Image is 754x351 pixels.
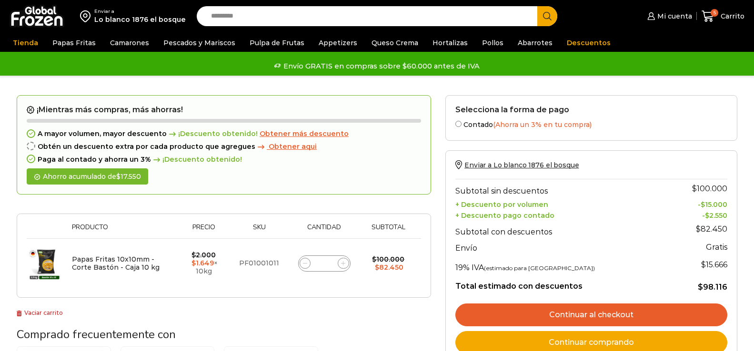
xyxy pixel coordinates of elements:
a: 5 Carrito [702,5,744,28]
a: Papas Fritas [48,34,101,52]
strong: Gratis [706,243,727,252]
th: 19% IVA [455,255,668,274]
td: × 10kg [177,239,231,288]
a: Mi cuenta [645,7,692,26]
h2: ¡Mientras más compras, más ahorras! [27,105,421,115]
a: Pulpa de Frutas [245,34,309,52]
bdi: 2.000 [191,251,216,259]
th: + Descuento pago contado [455,209,668,220]
span: (Ahorra un 3% en tu compra) [493,120,592,129]
bdi: 1.649 [191,259,214,267]
bdi: 100.000 [372,255,404,263]
span: $ [191,259,196,267]
h2: Selecciona la forma de pago [455,105,727,114]
span: $ [696,224,701,234]
a: Hortalizas [428,34,473,52]
th: + Descuento por volumen [455,198,668,209]
a: Camarones [105,34,154,52]
a: Descuentos [562,34,615,52]
th: Subtotal con descuentos [455,220,668,239]
span: ¡Descuento obtenido! [167,130,258,138]
bdi: 82.450 [696,224,727,234]
bdi: 98.116 [698,283,727,292]
span: Obtener aqui [269,142,317,151]
a: Pollos [477,34,508,52]
span: $ [705,211,709,220]
span: 15.666 [701,260,727,269]
small: (estimado para [GEOGRAPHIC_DATA]) [484,264,595,272]
span: Comprado frecuentemente con [17,327,176,342]
td: PF01001011 [231,239,288,288]
a: Abarrotes [513,34,557,52]
a: Appetizers [314,34,362,52]
bdi: 17.550 [116,172,141,181]
span: 5 [711,9,718,17]
div: Enviar a [94,8,186,15]
span: $ [191,251,196,259]
a: Continuar al checkout [455,303,727,326]
span: Carrito [718,11,744,21]
th: Cantidad [288,224,360,238]
a: Obtener aqui [255,143,317,151]
input: Product quantity [318,257,331,270]
a: Vaciar carrito [17,309,63,316]
img: address-field-icon.svg [80,8,94,24]
span: $ [701,200,705,209]
span: $ [701,260,706,269]
a: Tienda [8,34,43,52]
div: Obtén un descuento extra por cada producto que agregues [27,143,421,151]
bdi: 100.000 [692,184,727,193]
div: A mayor volumen, mayor descuento [27,130,421,138]
span: $ [375,263,379,272]
td: - [669,209,727,220]
span: Mi cuenta [655,11,692,21]
th: Precio [177,224,231,238]
th: Subtotal [361,224,416,238]
th: Total estimado con descuentos [455,274,668,292]
bdi: 82.450 [375,263,403,272]
a: Enviar a Lo blanco 1876 el bosque [455,161,579,169]
a: Papas Fritas 10x10mm - Corte Bastón - Caja 10 kg [72,255,160,272]
td: - [669,198,727,209]
span: $ [692,184,697,193]
span: $ [698,283,703,292]
div: Lo blanco 1876 el bosque [94,15,186,24]
span: $ [372,255,376,263]
th: Envío [455,239,668,255]
span: Enviar a Lo blanco 1876 el bosque [464,161,579,169]
th: Sku [231,224,288,238]
label: Contado [455,119,727,129]
span: Obtener más descuento [260,129,349,138]
button: Search button [537,6,557,26]
a: Pescados y Mariscos [159,34,240,52]
a: Queso Crema [367,34,423,52]
th: Producto [67,224,177,238]
bdi: 2.550 [705,211,727,220]
a: Obtener más descuento [260,130,349,138]
th: Subtotal sin descuentos [455,179,668,198]
span: $ [116,172,121,181]
input: Contado(Ahorra un 3% en tu compra) [455,121,462,127]
span: ¡Descuento obtenido! [151,156,242,164]
bdi: 15.000 [701,200,727,209]
div: Ahorro acumulado de [27,168,148,185]
div: Paga al contado y ahorra un 3% [27,156,421,164]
